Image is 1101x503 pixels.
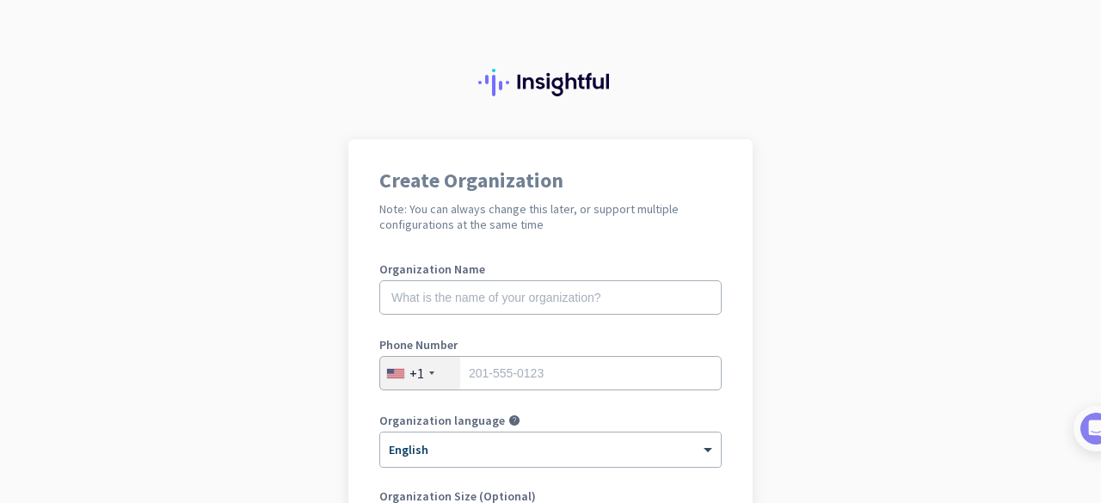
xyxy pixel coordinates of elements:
[379,490,722,502] label: Organization Size (Optional)
[379,201,722,232] h2: Note: You can always change this later, or support multiple configurations at the same time
[379,414,505,426] label: Organization language
[508,414,520,426] i: help
[478,69,623,96] img: Insightful
[409,365,424,382] div: +1
[379,263,722,275] label: Organization Name
[379,170,722,191] h1: Create Organization
[379,356,722,390] input: 201-555-0123
[379,339,722,351] label: Phone Number
[379,280,722,315] input: What is the name of your organization?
